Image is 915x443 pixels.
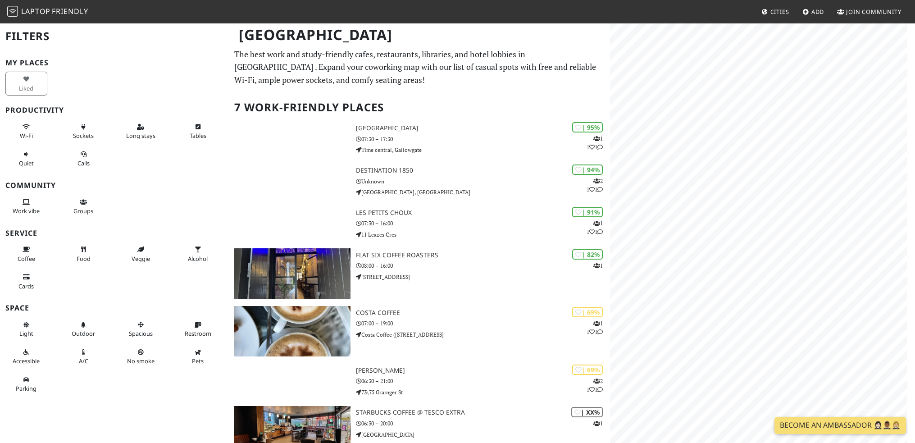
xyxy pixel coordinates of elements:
button: Pets [177,345,219,369]
span: Air conditioned [79,357,88,365]
h3: Flat Six Coffee Roasters [356,251,610,259]
div: | 82% [572,249,603,260]
p: [GEOGRAPHIC_DATA], [GEOGRAPHIC_DATA] [356,188,610,196]
img: LaptopFriendly [7,6,18,17]
button: Sockets [63,119,105,143]
button: No smoke [120,345,162,369]
span: Veggie [132,255,150,263]
button: Work vibe [5,195,47,219]
a: Flat Six Coffee Roasters | 82% 1 Flat Six Coffee Roasters 08:00 – 16:00 [STREET_ADDRESS] [229,248,610,299]
span: Outdoor area [72,329,95,338]
span: Long stays [126,132,155,140]
h3: Productivity [5,106,223,114]
button: Coffee [5,242,47,266]
p: 06:30 – 20:00 [356,419,610,428]
a: Join Community [833,4,905,20]
p: 07:30 – 17:30 [356,135,610,143]
p: Time central, Gallowgate [356,146,610,154]
p: Costa Coffee ([STREET_ADDRESS] [356,330,610,339]
a: | 94% 211 Destination 1850 Unknown [GEOGRAPHIC_DATA], [GEOGRAPHIC_DATA] [229,164,610,199]
div: | 91% [572,207,603,217]
a: Costa Coffee | 69% 111 Costa Coffee 07:00 – 19:00 Costa Coffee ([STREET_ADDRESS] [229,306,610,356]
span: Accessible [13,357,40,365]
p: Unknown [356,177,610,186]
span: Credit cards [18,282,34,290]
button: Parking [5,372,47,396]
h3: Les Petits Choux [356,209,610,217]
h3: [PERSON_NAME] [356,367,610,374]
span: Alcohol [188,255,208,263]
h3: Destination 1850 [356,167,610,174]
button: Light [5,317,47,341]
div: | XX% [571,407,603,417]
button: Alcohol [177,242,219,266]
span: Add [811,8,824,16]
a: LaptopFriendly LaptopFriendly [7,4,88,20]
p: 1 [593,419,603,428]
button: Long stays [120,119,162,143]
div: | 95% [572,122,603,132]
img: Costa Coffee [234,306,351,356]
p: 1 1 1 [587,319,603,336]
a: | 91% 111 Les Petits Choux 07:30 – 16:00 11 Leazes Cres [229,206,610,241]
span: Video/audio calls [77,159,90,167]
div: | 94% [572,164,603,175]
h2: Filters [5,23,223,50]
button: Calls [63,147,105,171]
span: Coffee [18,255,35,263]
button: Wi-Fi [5,119,47,143]
span: Friendly [52,6,88,16]
h3: Community [5,181,223,190]
span: Group tables [73,207,93,215]
button: Restroom [177,317,219,341]
p: 06:30 – 21:00 [356,377,610,385]
button: Spacious [120,317,162,341]
button: A/C [63,345,105,369]
span: Work-friendly tables [190,132,206,140]
span: Quiet [19,159,34,167]
span: Restroom [185,329,211,338]
p: 08:00 – 16:00 [356,261,610,270]
p: The best work and study-friendly cafes, restaurants, libraries, and hotel lobbies in [GEOGRAPHIC_... [234,48,605,87]
span: Parking [16,384,36,393]
button: Outdoor [63,317,105,341]
span: People working [13,207,40,215]
h3: [GEOGRAPHIC_DATA] [356,124,610,132]
span: Pet friendly [192,357,204,365]
button: Cards [5,269,47,293]
p: 07:30 – 16:00 [356,219,610,228]
button: Groups [63,195,105,219]
span: Natural light [19,329,33,338]
h3: Starbucks Coffee @ Tesco Extra [356,409,610,416]
p: 1 1 1 [587,219,603,236]
span: Laptop [21,6,50,16]
a: Become an Ambassador 🤵🏻‍♀️🤵🏾‍♂️🤵🏼‍♀️ [774,417,906,434]
span: Power sockets [73,132,94,140]
span: Stable Wi-Fi [20,132,33,140]
h3: Service [5,229,223,237]
p: 11 Leazes Cres [356,230,610,239]
a: | 95% 111 [GEOGRAPHIC_DATA] 07:30 – 17:30 Time central, Gallowgate [229,121,610,156]
button: Veggie [120,242,162,266]
p: [STREET_ADDRESS] [356,273,610,281]
span: Spacious [129,329,153,338]
h3: Space [5,304,223,312]
a: Add [799,4,828,20]
h3: Costa Coffee [356,309,610,317]
img: Flat Six Coffee Roasters [234,248,351,299]
span: Join Community [846,8,901,16]
p: 2 1 1 [587,377,603,394]
p: 1 1 1 [587,134,603,151]
h2: 7 Work-Friendly Places [234,94,605,121]
p: 2 1 1 [587,177,603,194]
div: | 69% [572,365,603,375]
p: 07:00 – 19:00 [356,319,610,328]
button: Food [63,242,105,266]
button: Tables [177,119,219,143]
p: 73\75 Grainger St [356,388,610,397]
a: | 69% 211 [PERSON_NAME] 06:30 – 21:00 73\75 Grainger St [229,364,610,399]
div: | 69% [572,307,603,317]
h3: My Places [5,59,223,67]
a: Cities [758,4,793,20]
span: Cities [770,8,789,16]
